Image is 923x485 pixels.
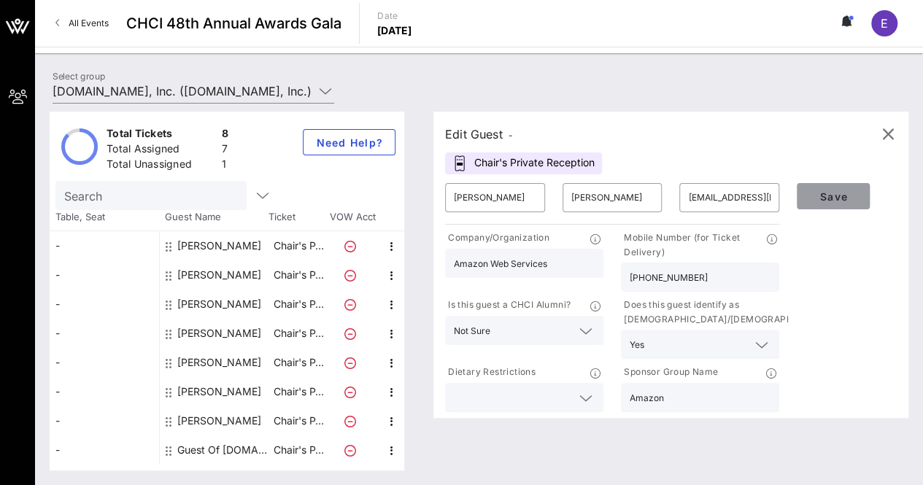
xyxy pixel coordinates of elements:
span: Guest Name [159,210,269,225]
div: Total Assigned [107,141,216,160]
div: - [50,348,159,377]
div: Olivia Igbokwe Curry [177,406,261,435]
div: Jessica Reeves [177,348,261,377]
p: Chair's P… [269,435,328,465]
p: Dietary Restrictions [445,365,536,380]
div: - [50,435,159,465]
div: Chair's Private Reception [445,152,602,174]
span: E [881,16,888,31]
p: Chair's P… [269,319,328,348]
span: Table, Seat [50,210,159,225]
div: Edit Guest [445,124,513,144]
label: Select group [53,71,105,82]
p: Chair's P… [269,260,328,290]
p: Mobile Number (for Ticket Delivery) [621,230,766,260]
div: Total Unassigned [107,157,216,175]
span: Need Help? [315,136,383,149]
button: Save [797,183,870,209]
button: Need Help? [303,129,395,155]
div: E [871,10,897,36]
div: - [50,319,159,348]
p: Date [377,9,412,23]
p: Company/Organization [445,230,549,246]
span: CHCI 48th Annual Awards Gala [126,12,341,34]
div: Yes [621,330,779,359]
div: Joleen Rivera [177,377,261,406]
div: - [50,260,159,290]
div: 1 [222,157,228,175]
span: Ticket [269,210,327,225]
p: Chair's P… [269,231,328,260]
div: - [50,290,159,319]
div: - [50,231,159,260]
div: Not Sure [445,316,603,345]
div: Aaron Hernandez [177,231,261,260]
div: Yes [630,340,644,350]
span: All Events [69,18,109,28]
div: Total Tickets [107,126,216,144]
span: - [509,130,513,141]
div: 7 [222,141,228,160]
div: Jade Cabrera [177,290,261,319]
p: Chair's P… [269,348,328,377]
input: Last Name* [571,186,654,209]
p: Sponsor Group Name [621,365,718,380]
p: Chair's P… [269,377,328,406]
div: - [50,377,159,406]
p: [DATE] [377,23,412,38]
span: Save [808,190,858,203]
div: - [50,406,159,435]
div: 8 [222,126,228,144]
p: Chair's P… [269,406,328,435]
p: Is this guest a CHCI Alumni? [445,298,571,313]
a: All Events [47,12,117,35]
span: VOW Acct [327,210,378,225]
p: Does this guest identify as [DEMOGRAPHIC_DATA]/[DEMOGRAPHIC_DATA]? [621,298,838,327]
div: Amanda Cruz [177,260,261,290]
p: Chair's P… [269,290,328,319]
input: First Name* [454,186,536,209]
div: Guest Of Amazon.com, Inc. [177,435,269,465]
input: Email* [688,186,771,209]
div: Jason Everett [177,319,261,348]
div: Not Sure [454,326,490,336]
